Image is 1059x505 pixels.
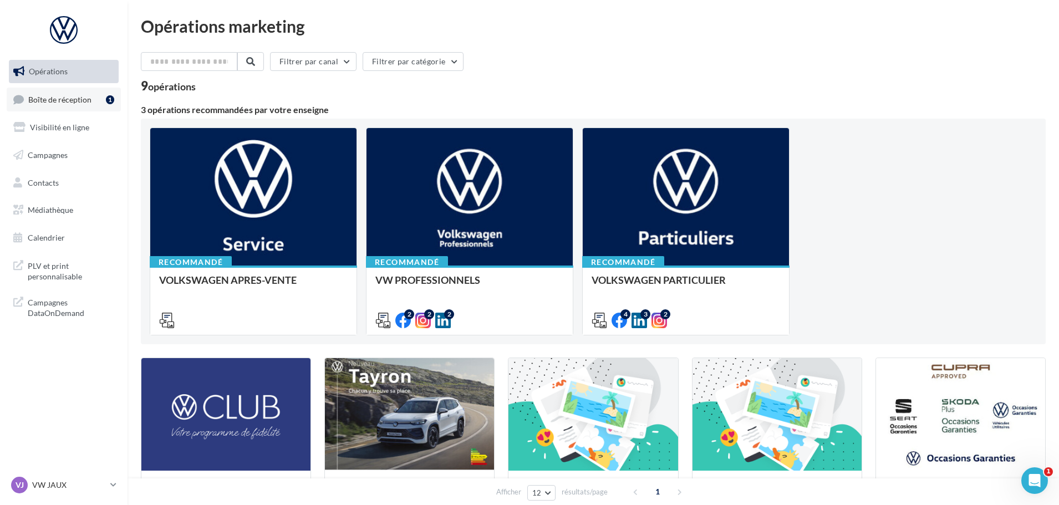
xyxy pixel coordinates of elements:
div: 3 opérations recommandées par votre enseigne [141,105,1046,114]
span: PLV et print personnalisable [28,258,114,282]
a: Médiathèque [7,198,121,222]
span: résultats/page [562,487,608,497]
div: opérations [148,81,196,91]
a: Campagnes [7,144,121,167]
span: VOLKSWAGEN PARTICULIER [592,274,726,286]
button: Filtrer par catégorie [363,52,464,71]
button: Filtrer par canal [270,52,357,71]
span: Boîte de réception [28,94,91,104]
a: PLV et print personnalisable [7,254,121,287]
span: Visibilité en ligne [30,123,89,132]
span: Opérations [29,67,68,76]
iframe: Intercom live chat [1021,467,1048,494]
div: 2 [424,309,434,319]
span: Campagnes DataOnDemand [28,295,114,319]
div: 2 [404,309,414,319]
div: 1 [106,95,114,104]
span: 12 [532,488,542,497]
div: Recommandé [366,256,448,268]
a: Calendrier [7,226,121,249]
a: Contacts [7,171,121,195]
div: 2 [660,309,670,319]
span: Contacts [28,177,59,187]
div: 2 [444,309,454,319]
a: Visibilité en ligne [7,116,121,139]
div: 4 [620,309,630,319]
button: 12 [527,485,556,501]
a: VJ VW JAUX [9,475,119,496]
span: 1 [1044,467,1053,476]
span: Calendrier [28,233,65,242]
div: Recommandé [150,256,232,268]
span: VW PROFESSIONNELS [375,274,480,286]
a: Campagnes DataOnDemand [7,290,121,323]
div: 9 [141,80,196,92]
div: 3 [640,309,650,319]
div: Recommandé [582,256,664,268]
span: Afficher [496,487,521,497]
a: Boîte de réception1 [7,88,121,111]
span: VJ [16,480,24,491]
div: Opérations marketing [141,18,1046,34]
span: Campagnes [28,150,68,160]
a: Opérations [7,60,121,83]
span: Médiathèque [28,205,73,215]
span: VOLKSWAGEN APRES-VENTE [159,274,297,286]
p: VW JAUX [32,480,106,491]
span: 1 [649,483,666,501]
